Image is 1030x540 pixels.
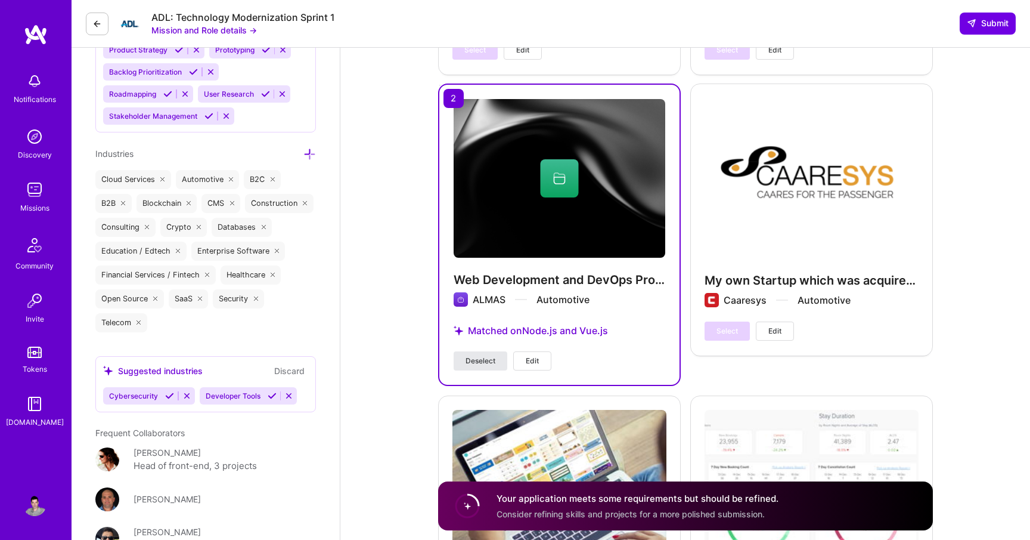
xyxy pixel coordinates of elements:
[169,289,209,308] div: SaaS
[454,99,665,258] img: cover
[95,487,316,511] a: User Avatar[PERSON_NAME]
[454,292,468,307] img: Company logo
[497,492,778,505] h4: Your application meets some requirements but should be refined.
[165,391,174,400] i: Accept
[516,45,529,55] span: Edit
[261,90,270,98] i: Accept
[275,249,280,254] i: icon Close
[191,242,286,261] div: Enterprise Software
[270,177,275,182] i: icon Close
[134,493,201,505] div: [PERSON_NAME]
[303,201,308,206] i: icon Close
[176,170,240,189] div: Automotive
[454,310,665,351] div: Matched on Node.js and Vue.js
[756,322,794,341] button: Edit
[134,459,257,473] div: Head of front-end, 3 projects
[466,356,495,366] span: Deselect
[205,273,210,277] i: icon Close
[153,297,158,301] i: icon Close
[213,289,264,308] div: Security
[960,13,1016,34] div: null
[95,242,187,261] div: Education / Edtech
[206,391,260,400] span: Developer Tools
[245,194,314,213] div: Construction
[181,90,190,98] i: Reject
[15,260,54,272] div: Community
[271,364,308,378] button: Discard
[215,45,255,54] span: Prototyping
[160,177,165,182] i: icon Close
[454,326,463,335] i: icon StarsPurple
[151,11,335,24] div: ADL: Technology Modernization Sprint 1
[454,272,665,288] h4: Web Development and DevOps Projects
[497,508,765,519] span: Consider refining skills and projects for a more polished submission.
[95,448,119,471] img: User Avatar
[278,45,287,54] i: Reject
[121,201,126,206] i: icon Close
[189,67,198,76] i: Accept
[26,313,44,325] div: Invite
[163,90,172,98] i: Accept
[206,67,215,76] i: Reject
[454,351,507,371] button: Deselect
[134,446,201,459] div: [PERSON_NAME]
[960,13,1016,34] button: Submit
[253,297,258,301] i: icon Close
[229,201,234,206] i: icon Close
[103,366,113,376] i: icon SuggestedTeams
[6,416,64,428] div: [DOMAIN_NAME]
[244,170,281,189] div: B2C
[95,266,216,285] div: Financial Services / Fintech
[109,67,182,76] span: Backlog Prioritization
[504,41,542,60] button: Edit
[92,19,102,29] i: icon LeftArrowDark
[145,225,150,230] i: icon Close
[268,391,277,400] i: Accept
[967,17,1009,29] span: Submit
[95,218,156,237] div: Consulting
[20,231,49,260] img: Community
[204,112,213,121] i: Accept
[526,356,539,366] span: Edit
[151,24,257,36] button: Mission and Role details →
[175,45,184,54] i: Accept
[95,149,134,159] span: Industries
[182,391,191,400] i: Reject
[473,293,590,306] div: ALMAS Automotive
[118,12,142,36] img: Company Logo
[20,492,49,516] a: User Avatar
[109,391,158,400] span: Cybersecurity
[23,178,46,202] img: teamwork
[967,18,976,28] i: icon SendLight
[95,289,164,308] div: Open Source
[23,125,46,149] img: discovery
[212,218,272,237] div: Databases
[192,45,201,54] i: Reject
[103,365,203,377] div: Suggested industries
[262,45,271,54] i: Accept
[221,266,281,285] div: Healthcare
[515,299,527,300] img: divider
[18,149,52,161] div: Discovery
[756,41,794,60] button: Edit
[261,225,266,230] i: icon Close
[95,313,147,332] div: Telecom
[95,194,132,213] div: B2B
[20,202,49,214] div: Missions
[197,225,201,230] i: icon Close
[222,112,231,121] i: Reject
[198,297,203,301] i: icon Close
[768,45,781,55] span: Edit
[14,93,56,106] div: Notifications
[134,526,201,538] div: [PERSON_NAME]
[23,69,46,93] img: bell
[187,201,191,206] i: icon Close
[95,446,316,473] a: User Avatar[PERSON_NAME]Head of front-end, 3 projects
[136,320,141,325] i: icon Close
[109,45,167,54] span: Product Strategy
[95,428,185,438] span: Frequent Collaborators
[95,487,119,511] img: User Avatar
[136,194,197,213] div: Blockchain
[27,347,42,358] img: tokens
[176,249,181,254] i: icon Close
